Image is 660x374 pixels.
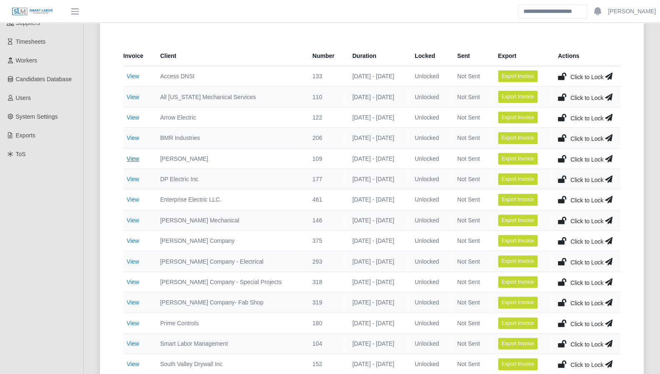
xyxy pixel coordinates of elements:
[408,272,451,292] td: Unlocked
[570,115,603,122] span: Click to Lock
[154,231,306,251] td: [PERSON_NAME] Company
[306,272,346,292] td: 318
[570,74,603,80] span: Click to Lock
[16,57,37,64] span: Workers
[570,156,603,163] span: Click to Lock
[451,66,491,87] td: Not Sent
[154,66,306,87] td: Access DNSI
[306,292,346,313] td: 319
[518,4,587,19] input: Search
[451,169,491,189] td: Not Sent
[408,148,451,169] td: Unlocked
[570,218,603,224] span: Click to Lock
[16,132,35,139] span: Exports
[408,210,451,230] td: Unlocked
[346,333,408,354] td: [DATE] - [DATE]
[154,251,306,272] td: [PERSON_NAME] Company - Electrical
[154,87,306,107] td: All [US_STATE] Mechanical Services
[306,210,346,230] td: 146
[570,279,603,286] span: Click to Lock
[570,238,603,245] span: Click to Lock
[346,292,408,313] td: [DATE] - [DATE]
[451,189,491,210] td: Not Sent
[498,153,538,165] button: Export Invoice
[306,333,346,354] td: 104
[127,320,139,327] a: View
[127,279,139,285] a: View
[451,107,491,127] td: Not Sent
[346,169,408,189] td: [DATE] - [DATE]
[127,237,139,244] a: View
[451,128,491,148] td: Not Sent
[451,210,491,230] td: Not Sent
[127,176,139,182] a: View
[154,313,306,333] td: Prime Controls
[16,20,40,26] span: Suppliers
[346,128,408,148] td: [DATE] - [DATE]
[451,148,491,169] td: Not Sent
[346,189,408,210] td: [DATE] - [DATE]
[498,70,538,82] button: Export Invoice
[127,217,139,224] a: View
[306,46,346,66] th: Number
[498,317,538,329] button: Export Invoice
[154,333,306,354] td: Smart Labor Management
[127,155,139,162] a: View
[306,148,346,169] td: 109
[408,46,451,66] th: Locked
[498,91,538,102] button: Export Invoice
[346,313,408,333] td: [DATE] - [DATE]
[408,231,451,251] td: Unlocked
[346,66,408,87] td: [DATE] - [DATE]
[408,169,451,189] td: Unlocked
[408,251,451,272] td: Unlocked
[498,132,538,144] button: Export Invoice
[154,148,306,169] td: [PERSON_NAME]
[154,169,306,189] td: DP Electric Inc
[346,107,408,127] td: [DATE] - [DATE]
[306,231,346,251] td: 375
[408,292,451,313] td: Unlocked
[154,128,306,148] td: BMR Industries
[498,112,538,123] button: Export Invoice
[570,95,603,101] span: Click to Lock
[346,148,408,169] td: [DATE] - [DATE]
[451,231,491,251] td: Not Sent
[551,46,620,66] th: Actions
[306,169,346,189] td: 177
[154,189,306,210] td: Enterprise Electric LLC.
[498,194,538,205] button: Export Invoice
[12,7,53,16] img: SLM Logo
[154,292,306,313] td: [PERSON_NAME] Company- Fab Shop
[306,66,346,87] td: 133
[127,361,139,367] a: View
[123,46,154,66] th: Invoice
[451,272,491,292] td: Not Sent
[408,66,451,87] td: Unlocked
[608,7,656,16] a: [PERSON_NAME]
[127,73,139,80] a: View
[408,107,451,127] td: Unlocked
[346,251,408,272] td: [DATE] - [DATE]
[154,107,306,127] td: Arrow Electric
[154,46,306,66] th: Client
[498,235,538,247] button: Export Invoice
[408,333,451,354] td: Unlocked
[16,151,26,157] span: ToS
[451,292,491,313] td: Not Sent
[346,87,408,107] td: [DATE] - [DATE]
[498,214,538,226] button: Export Invoice
[408,313,451,333] td: Unlocked
[127,196,139,203] a: View
[491,46,551,66] th: Export
[408,87,451,107] td: Unlocked
[306,251,346,272] td: 293
[16,95,31,101] span: Users
[127,299,139,306] a: View
[16,76,72,82] span: Candidates Database
[498,276,538,288] button: Export Invoice
[127,135,139,141] a: View
[570,197,603,204] span: Click to Lock
[127,340,139,347] a: View
[408,128,451,148] td: Unlocked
